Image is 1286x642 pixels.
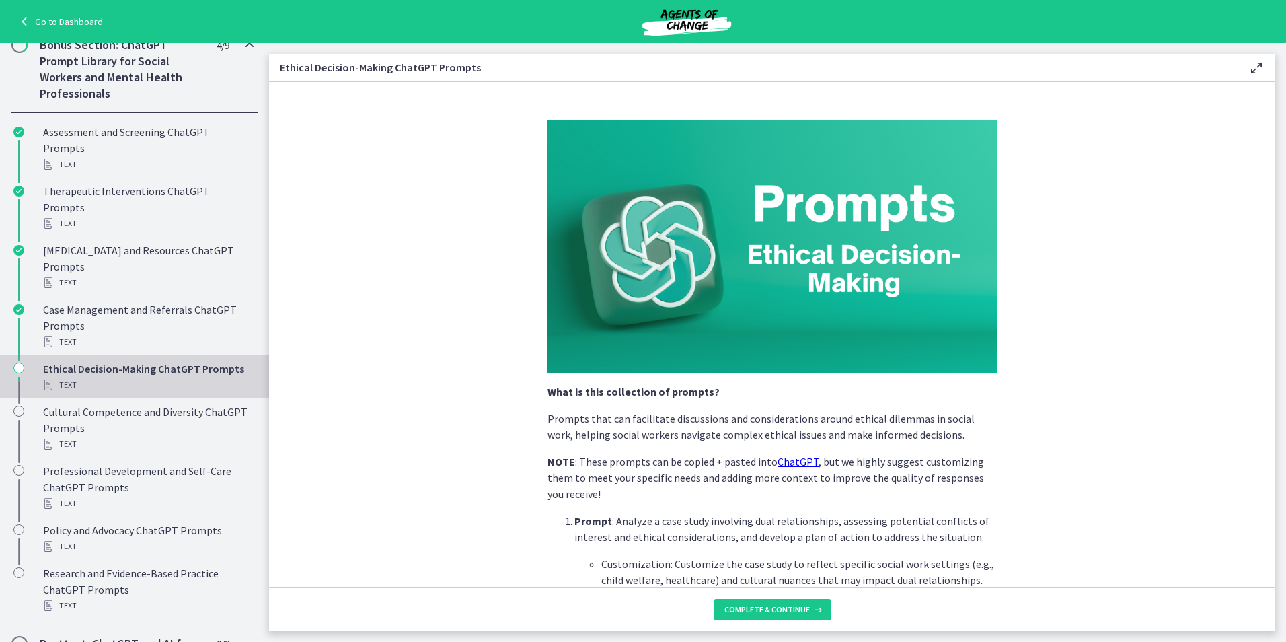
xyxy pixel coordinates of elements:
[16,13,103,30] a: Go to Dashboard
[606,5,767,38] img: Agents of Change Social Work Test Prep
[714,599,831,620] button: Complete & continue
[547,385,720,398] strong: What is this collection of prompts?
[43,598,253,614] div: Text
[13,304,24,315] i: Completed
[43,275,253,291] div: Text
[43,334,253,350] div: Text
[547,455,575,468] strong: NOTE
[280,59,1227,75] h3: Ethical Decision-Making ChatGPT Prompts
[43,124,253,172] div: Assessment and Screening ChatGPT Prompts
[13,186,24,197] i: Completed
[43,156,253,172] div: Text
[43,215,253,231] div: Text
[547,454,997,502] p: : These prompts can be copied + pasted into , but we highly suggest customizing them to meet your...
[43,463,253,511] div: Professional Development and Self-Care ChatGPT Prompts
[43,495,253,511] div: Text
[13,127,24,137] i: Completed
[43,361,253,393] div: Ethical Decision-Making ChatGPT Prompts
[40,37,204,102] h2: Bonus Section: ChatGPT Prompt Library for Social Workers and Mental Health Professionals
[13,245,24,256] i: Completed
[43,301,253,350] div: Case Management and Referrals ChatGPT Prompts
[43,183,253,231] div: Therapeutic Interventions ChatGPT Prompts
[43,404,253,452] div: Cultural Competence and Diversity ChatGPT Prompts
[547,411,997,443] p: Prompts that can facilitate discussions and considerations around ethical dilemmas in social work...
[778,455,819,468] a: ChatGPT
[217,37,229,53] span: 4 / 9
[574,514,612,528] strong: Prompt
[601,556,997,588] p: Customization: Customize the case study to reflect specific social work settings (e.g., child wel...
[574,513,997,545] p: : Analyze a case study involving dual relationships, assessing potential conflicts of interest an...
[43,522,253,555] div: Policy and Advocacy ChatGPT Prompts
[43,377,253,393] div: Text
[43,242,253,291] div: [MEDICAL_DATA] and Resources ChatGPT Prompts
[43,538,253,555] div: Text
[43,436,253,452] div: Text
[724,604,810,615] span: Complete & continue
[547,120,997,373] img: Slides_for_Title_Slides_for_ChatGPT_and_AI_for_Social_Work_%2827%29.png
[43,565,253,614] div: Research and Evidence-Based Practice ChatGPT Prompts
